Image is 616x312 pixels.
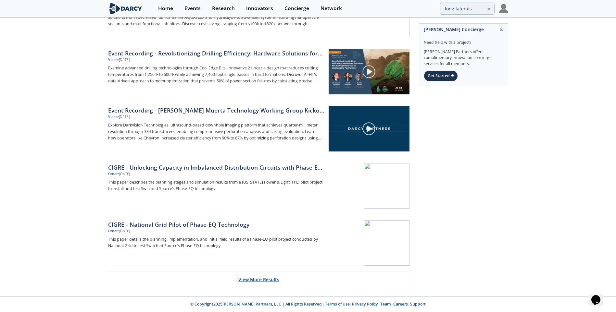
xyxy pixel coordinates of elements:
a: CIGRE - Unlocking Capacity in Imbalanced Distribution Circuits with Phase-EQ Technology Other •[D... [108,157,409,214]
img: Profile [499,4,508,13]
iframe: chat widget [589,286,610,306]
div: Other [108,172,118,177]
a: Examine advanced drilling technologies through Cool Edge Bits' innovative 21-nozzle design that r... [108,65,324,84]
a: Event Recording - [PERSON_NAME] Muerta Technology Working Group Kickoff - DarkVision Deep Dive [108,106,324,114]
a: Terms of Use [325,301,350,307]
div: CIGRE - Unlocking Capacity in Imbalanced Distribution Circuits with Phase-EQ Technology [108,163,323,172]
div: Events [184,6,201,11]
div: Get Started [424,70,458,81]
img: information.svg [500,28,504,31]
div: Home [158,6,173,11]
a: Privacy Policy [352,301,378,307]
a: Careers [393,301,408,307]
a: Event Recording - Revolutionizing Drilling Efficiency: Hardware Solutions for ROP Optimization in... [108,49,324,57]
div: Research [212,6,235,11]
div: • [DATE] [118,172,130,177]
div: Concierge [284,6,309,11]
img: play-chapters-gray.svg [362,65,376,78]
a: Support [410,301,426,307]
div: [PERSON_NAME] Partners offers complimentary innovation concierge services for all members. [424,45,503,67]
a: Explore DarkVision Technologies' ultrasound-based downhole imaging platform that achieves quarter... [108,122,324,141]
input: Advanced Search [440,3,495,15]
div: Video [108,114,118,120]
div: Innovators [246,6,273,11]
img: play-chapters-gray.svg [362,122,376,136]
div: Video [108,57,118,63]
a: CIGRE - National Grid Pilot of Phase-EQ Technology Other •[DATE] This paper details the planning,... [108,214,409,271]
p: This paper details the planning, implementation, and initial field results of a Phase-EQ pilot pr... [108,236,323,249]
div: Network [321,6,342,11]
button: Load More Results [238,271,279,287]
img: logo-wide.svg [108,3,144,14]
div: • [DATE] [118,57,130,63]
p: This paper describes the planning stages and simulation results from a [US_STATE] Power & Light (... [108,179,323,192]
div: Need help with a project? [424,35,503,45]
p: © Copyright 2025 [PERSON_NAME] Partners, LLC | All Rights Reserved | | | | | [68,301,548,307]
div: [PERSON_NAME] Concierge [424,24,503,35]
div: • [DATE] [118,114,130,120]
div: CIGRE - National Grid Pilot of Phase-EQ Technology [108,220,323,229]
div: Other [108,229,118,234]
a: Team [380,301,391,307]
div: • [DATE] [118,229,130,234]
